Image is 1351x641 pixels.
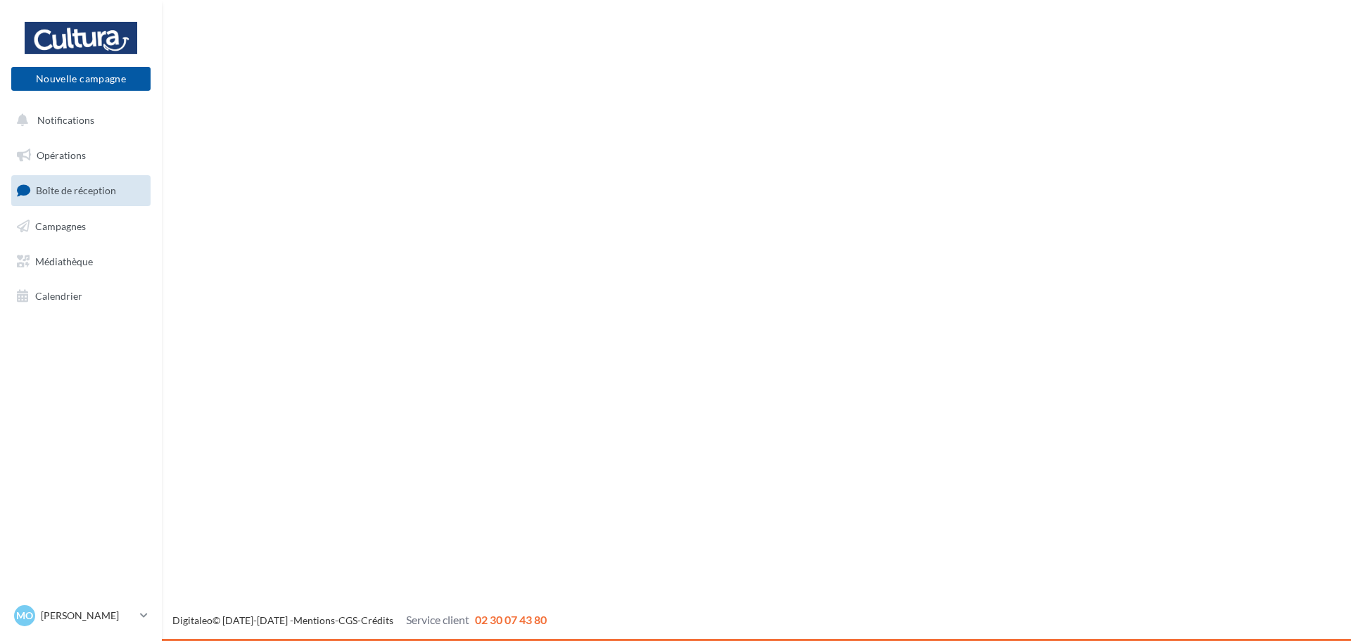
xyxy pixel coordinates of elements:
[36,184,116,196] span: Boîte de réception
[35,255,93,267] span: Médiathèque
[8,247,153,277] a: Médiathèque
[37,114,94,126] span: Notifications
[41,609,134,623] p: [PERSON_NAME]
[172,614,547,626] span: © [DATE]-[DATE] - - -
[11,602,151,629] a: Mo [PERSON_NAME]
[8,141,153,170] a: Opérations
[8,106,148,135] button: Notifications
[11,67,151,91] button: Nouvelle campagne
[475,613,547,626] span: 02 30 07 43 80
[338,614,357,626] a: CGS
[406,613,469,626] span: Service client
[8,212,153,241] a: Campagnes
[16,609,33,623] span: Mo
[8,175,153,205] a: Boîte de réception
[35,290,82,302] span: Calendrier
[37,149,86,161] span: Opérations
[8,281,153,311] a: Calendrier
[35,220,86,232] span: Campagnes
[361,614,393,626] a: Crédits
[172,614,213,626] a: Digitaleo
[293,614,335,626] a: Mentions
